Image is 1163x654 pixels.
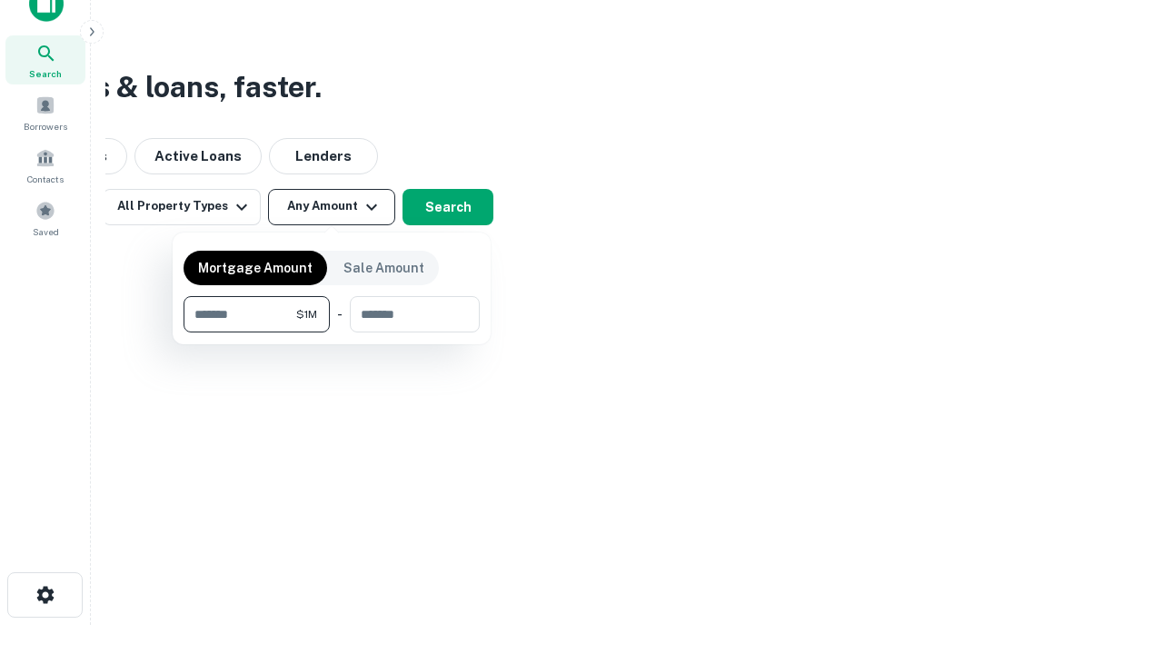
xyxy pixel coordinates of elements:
[337,296,343,332] div: -
[1072,509,1163,596] iframe: Chat Widget
[198,258,313,278] p: Mortgage Amount
[343,258,424,278] p: Sale Amount
[296,306,317,322] span: $1M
